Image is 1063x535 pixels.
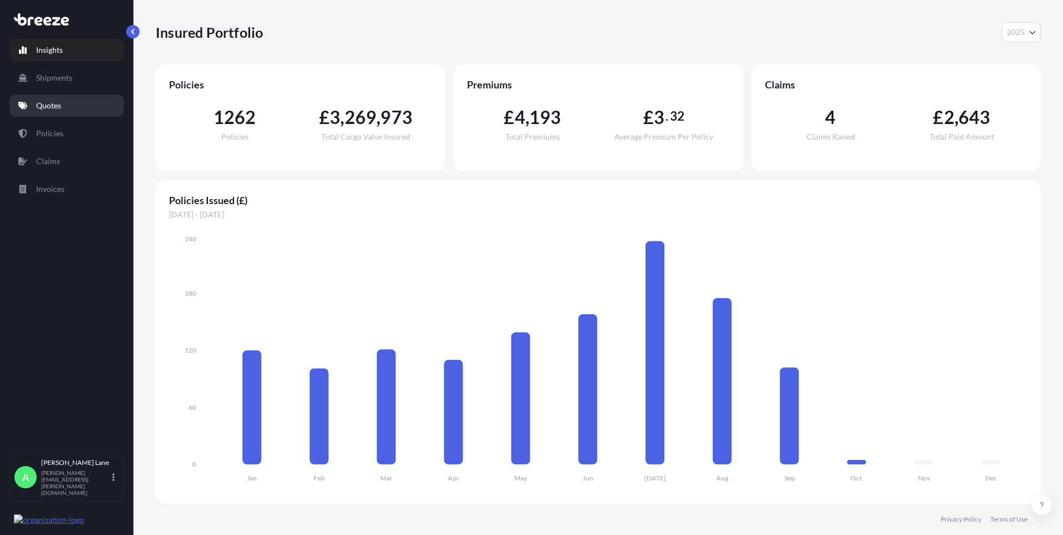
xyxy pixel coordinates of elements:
[529,108,562,126] span: 193
[9,122,124,145] a: Policies
[221,133,249,141] span: Policies
[9,178,124,200] a: Invoices
[41,469,110,496] p: [PERSON_NAME][EMAIL_ADDRESS][PERSON_NAME][DOMAIN_NAME]
[36,72,72,83] p: Shipments
[9,150,124,172] a: Claims
[514,474,528,482] tspan: May
[448,474,459,482] tspan: Apr
[1002,22,1041,42] button: Year Selector
[765,78,1027,91] span: Claims
[340,108,344,126] span: ,
[941,515,981,524] a: Privacy Policy
[807,133,855,141] span: Claims Raised
[716,474,729,482] tspan: Aug
[156,23,263,41] p: Insured Portfolio
[314,474,325,482] tspan: Feb
[41,458,110,467] p: [PERSON_NAME] Lane
[169,194,1027,207] span: Policies Issued (£)
[36,44,63,56] p: Insights
[376,108,380,126] span: ,
[614,133,713,141] span: Average Premium Per Policy
[525,108,529,126] span: ,
[319,108,330,126] span: £
[22,472,29,483] span: A
[985,474,997,482] tspan: Dec
[185,235,196,243] tspan: 240
[36,156,60,167] p: Claims
[665,112,668,121] span: .
[9,67,124,89] a: Shipments
[380,108,413,126] span: 973
[784,474,795,482] tspan: Sep
[467,78,729,91] span: Premiums
[515,108,525,126] span: 4
[990,515,1027,524] a: Terms of Use
[9,95,124,117] a: Quotes
[247,474,257,482] tspan: Jan
[185,289,196,298] tspan: 180
[169,209,1027,220] span: [DATE] - [DATE]
[185,346,196,354] tspan: 120
[380,474,393,482] tspan: Mar
[825,108,836,126] span: 4
[321,133,410,141] span: Total Cargo Value Insured
[505,133,560,141] span: Total Premiums
[36,100,61,111] p: Quotes
[944,108,955,126] span: 2
[213,108,256,126] span: 1262
[643,108,654,126] span: £
[955,108,958,126] span: ,
[330,108,340,126] span: 3
[644,474,666,482] tspan: [DATE]
[14,514,84,526] img: organization-logo
[930,133,994,141] span: Total Paid Amount
[918,474,931,482] tspan: Nov
[9,39,124,61] a: Insights
[851,474,862,482] tspan: Oct
[36,184,64,195] p: Invoices
[670,112,684,121] span: 32
[1007,27,1025,38] span: 2025
[192,460,196,468] tspan: 0
[933,108,943,126] span: £
[36,128,63,139] p: Policies
[169,78,431,91] span: Policies
[504,108,514,126] span: £
[654,108,664,126] span: 3
[958,108,991,126] span: 643
[583,474,593,482] tspan: Jun
[345,108,377,126] span: 269
[188,403,196,412] tspan: 60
